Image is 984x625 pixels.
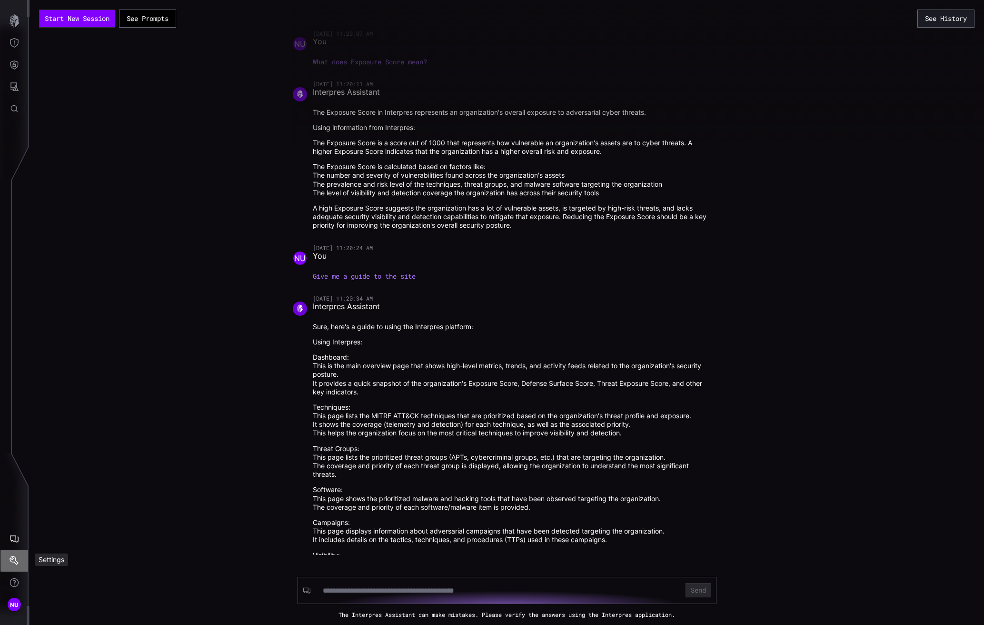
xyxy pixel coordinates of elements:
[313,429,712,437] li: This helps the organization focus on the most critical techniques to improve visibility and detec...
[313,535,712,544] li: It includes details on the tactics, techniques, and procedures (TTPs) used in these campaigns.
[313,139,712,156] p: The Exposure Score is a score out of 1000 that represents how vulnerable an organization's assets...
[313,244,373,252] time: [DATE] 11:20:24 AM
[917,10,974,28] button: See History
[39,10,115,28] a: Start New Session
[0,594,28,615] button: NU
[313,323,712,331] p: Sure, here's a guide to using the Interpres platform:
[313,171,712,180] li: The number and severity of vulnerabilities found across the organization's assets
[313,189,712,197] li: The level of visibility and detection coverage the organization has across their security tools
[313,527,712,535] li: This page displays information about adversarial campaigns that have been detected targeting the ...
[313,180,712,189] li: The prevalence and risk level of the techniques, threat groups, and malware software targeting th...
[35,554,68,566] div: Settings
[313,412,712,420] li: This page lists the MITRE ATT&CK techniques that are prioritized based on the organization's thre...
[119,10,176,28] button: See Prompts
[313,362,712,379] li: This is the main overview page that shows high-level metrics, trends, and activity feeds related ...
[313,294,373,302] time: [DATE] 11:20:34 AM
[40,10,115,27] button: Start New Session
[10,600,19,610] span: NU
[313,453,712,462] li: This page lists the prioritized threat groups (APTs, cybercriminal groups, etc.) that are targeti...
[313,251,327,265] span: You
[313,420,712,429] li: It shows the coverage (telemetry and detection) for each technique, as well as the associated pri...
[313,494,712,503] li: This page shows the prioritized malware and hacking tools that have been observed targeting the o...
[313,518,712,527] p: Campaigns:
[294,253,306,263] span: NU
[313,403,712,412] p: Techniques:
[313,302,380,316] span: Interpres Assistant
[313,353,712,362] p: Dashboard:
[313,379,712,396] li: It provides a quick snapshot of the organization's Exposure Score, Defense Surface Score, Threat ...
[313,204,712,230] p: A high Exposure Score suggests the organization has a lot of vulnerable assets, is targeted by hi...
[298,611,716,618] div: The Interpres Assistant can make mistakes. Please verify the answers using the Interpres applicat...
[313,485,712,494] p: Software:
[313,162,712,171] p: The Exposure Score is calculated based on factors like:
[313,444,712,453] p: Threat Groups:
[686,583,711,597] button: Send
[313,503,712,512] li: The coverage and priority of each software/malware item is provided.
[313,462,712,479] li: The coverage and priority of each threat group is displayed, allowing the organization to underst...
[313,272,712,281] p: Give me a guide to the site
[313,338,712,346] p: Using Interpres:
